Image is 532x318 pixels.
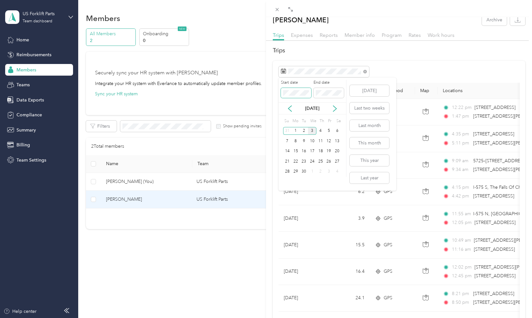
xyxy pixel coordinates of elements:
[452,299,470,306] span: 8:50 pm
[452,272,472,280] span: 12:45 pm
[473,193,514,199] span: [STREET_ADDRESS]
[308,157,316,165] div: 24
[482,14,507,26] button: Archive
[452,157,470,164] span: 9:09 am
[300,157,308,165] div: 23
[273,14,329,26] p: [PERSON_NAME]
[283,147,292,155] div: 14
[314,80,344,86] label: End date
[316,127,325,135] div: 4
[300,168,308,176] div: 30
[350,102,389,114] button: Last two weeks
[292,168,300,176] div: 29
[291,32,313,38] span: Expenses
[350,85,389,96] button: [DATE]
[283,168,292,176] div: 28
[283,117,289,126] div: Su
[452,210,470,217] span: 11:55 am
[333,127,341,135] div: 6
[308,127,316,135] div: 3
[327,179,370,205] td: 6.2
[292,127,300,135] div: 1
[279,232,327,258] td: [DATE]
[327,285,370,312] td: 24.1
[350,120,389,131] button: Last month
[452,246,471,253] span: 11:16 am
[333,168,341,176] div: 4
[325,147,333,155] div: 19
[300,127,308,135] div: 2
[333,137,341,145] div: 13
[473,131,514,137] span: [STREET_ADDRESS]
[452,219,472,226] span: 12:05 pm
[473,291,514,296] span: [STREET_ADDRESS]
[273,46,525,55] h2: Trips
[292,157,300,165] div: 22
[452,113,470,120] span: 1:47 pm
[279,205,327,232] td: [DATE]
[384,215,392,222] span: GPS
[301,117,307,126] div: Tu
[319,117,325,126] div: Th
[308,147,316,155] div: 17
[350,155,389,166] button: This year
[452,184,470,191] span: 4:15 pm
[382,32,402,38] span: Program
[283,127,292,135] div: 31
[452,166,470,173] span: 9:34 am
[327,205,370,232] td: 3.9
[325,168,333,176] div: 3
[327,259,370,285] td: 16.4
[325,137,333,145] div: 12
[345,32,375,38] span: Member info
[279,285,327,312] td: [DATE]
[292,117,299,126] div: Mo
[327,232,370,258] td: 15.5
[325,157,333,165] div: 26
[292,137,300,145] div: 8
[474,247,515,252] span: [STREET_ADDRESS]
[320,32,338,38] span: Reports
[308,168,316,176] div: 1
[452,264,472,271] span: 12:02 pm
[316,168,325,176] div: 2
[300,137,308,145] div: 9
[474,220,516,225] span: [STREET_ADDRESS]
[283,137,292,145] div: 7
[452,140,470,147] span: 5:11 pm
[335,117,341,126] div: Sa
[283,157,292,165] div: 21
[308,137,316,145] div: 10
[428,32,454,38] span: Work hours
[350,172,389,184] button: Last year
[292,147,300,155] div: 15
[300,147,308,155] div: 16
[496,282,532,318] iframe: Everlance-gr Chat Button Frame
[409,32,421,38] span: Rates
[333,157,341,165] div: 27
[452,104,472,111] span: 12:22 pm
[452,237,471,244] span: 10:49 am
[384,268,392,275] span: GPS
[384,241,392,249] span: GPS
[384,188,392,195] span: GPS
[452,131,470,138] span: 4:35 pm
[273,32,284,38] span: Trips
[316,147,325,155] div: 18
[316,137,325,145] div: 11
[384,294,392,302] span: GPS
[350,137,389,149] button: This month
[452,193,470,200] span: 4:42 pm
[474,105,516,110] span: [STREET_ADDRESS]
[279,259,327,285] td: [DATE]
[325,127,333,135] div: 5
[474,273,516,279] span: [STREET_ADDRESS]
[279,179,327,205] td: [DATE]
[281,80,311,86] label: Start date
[452,290,470,297] span: 8:21 pm
[333,147,341,155] div: 20
[299,105,326,112] p: [DATE]
[327,117,333,126] div: Fr
[309,117,316,126] div: We
[415,83,438,99] th: Map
